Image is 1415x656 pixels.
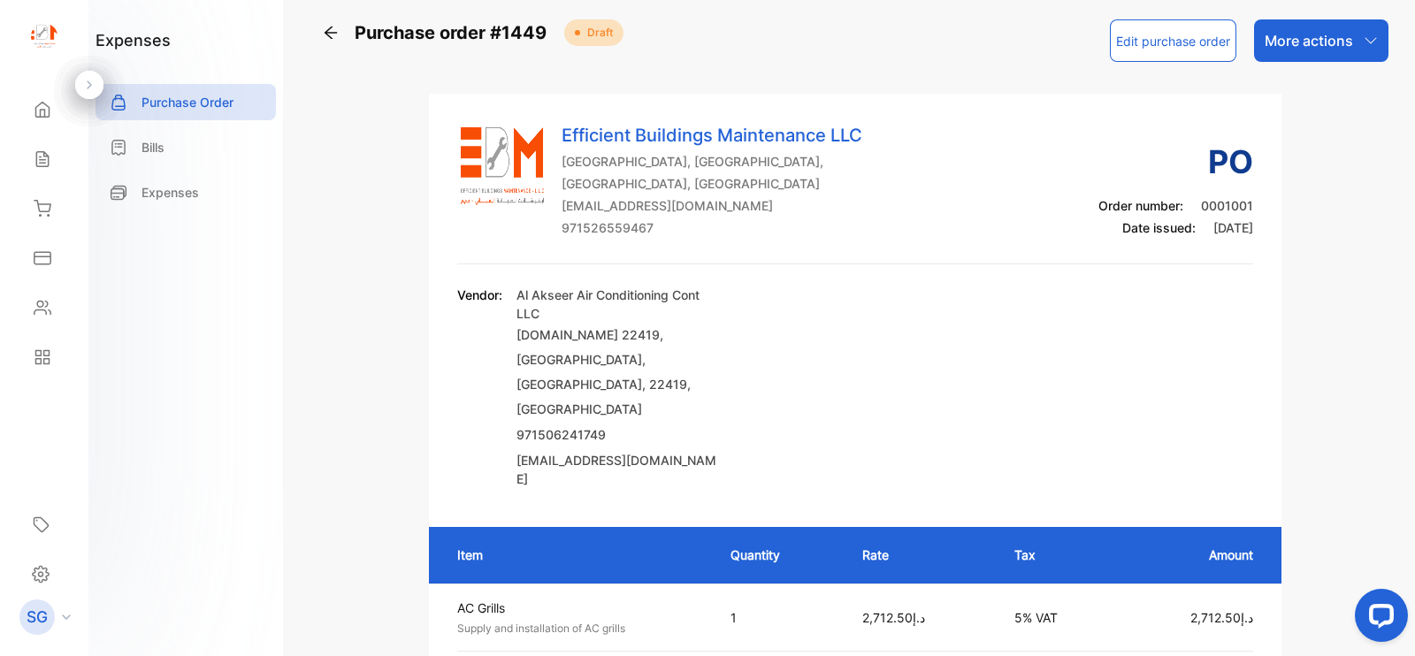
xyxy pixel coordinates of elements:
a: Bills [96,129,276,165]
p: Bills [141,138,164,156]
p: Expenses [141,183,199,202]
img: logo [31,23,57,50]
span: د.إ2,712.50 [862,610,925,625]
p: [GEOGRAPHIC_DATA], [GEOGRAPHIC_DATA] [562,174,862,193]
button: More actions [1254,19,1388,62]
p: [EMAIL_ADDRESS][DOMAIN_NAME] [516,451,720,488]
span: د.إ2,712.50 [1190,610,1253,625]
p: Purchase Order [141,93,233,111]
p: Quantity [730,545,827,564]
p: 5% VAT [1014,608,1101,627]
p: Efficient Buildings Maintenance LLC [562,122,862,149]
p: Tax [1014,545,1101,564]
p: [GEOGRAPHIC_DATA], [GEOGRAPHIC_DATA], [562,152,862,171]
img: Company Logo [457,122,546,210]
p: Date issued: [1098,218,1253,237]
p: Rate [862,545,979,564]
h1: expenses [96,28,171,52]
p: Supply and installation of AC grills [457,621,700,637]
p: Amount [1136,545,1253,564]
p: [DOMAIN_NAME] 22419, [GEOGRAPHIC_DATA], [GEOGRAPHIC_DATA], 22419, [GEOGRAPHIC_DATA] [516,323,720,422]
p: AC Grills [457,599,700,617]
p: 971506241749 [516,425,720,444]
p: Order number: [1098,196,1253,215]
span: 0001001 [1201,198,1253,213]
span: [DATE] [1213,220,1253,235]
span: Draft [580,25,613,41]
p: 1 [730,608,827,627]
p: Item [457,545,696,564]
p: More actions [1265,30,1353,51]
h3: PO [1098,138,1253,186]
p: SG [27,606,48,629]
p: 971526559467 [562,218,862,237]
p: Al Akseer Air Conditioning Cont LLC [516,286,720,323]
p: Vendor: [457,286,502,304]
a: Expenses [96,174,276,210]
span: Purchase order #1449 [355,19,557,46]
button: Edit purchase order [1110,19,1236,62]
iframe: LiveChat chat widget [1341,582,1415,656]
a: Purchase Order [96,84,276,120]
p: [EMAIL_ADDRESS][DOMAIN_NAME] [562,196,862,215]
